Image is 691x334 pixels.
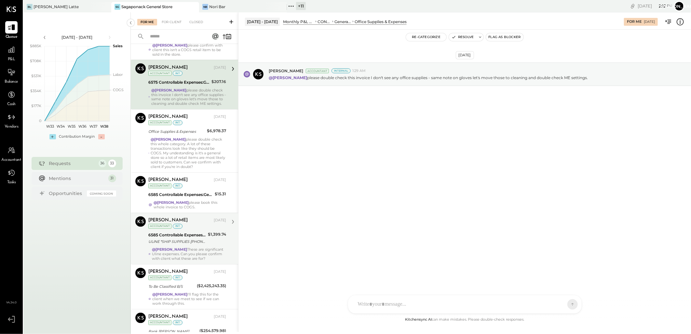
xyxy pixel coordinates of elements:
[152,292,187,297] strong: @[PERSON_NAME]
[100,124,108,129] text: W38
[59,134,95,139] div: Contribution Margin
[211,78,226,85] div: $207.16
[638,3,672,9] div: [DATE]
[148,284,195,290] div: To Be Classified B/S
[49,160,95,167] div: Requests
[214,314,226,320] div: [DATE]
[173,224,183,229] div: int
[148,177,188,184] div: [PERSON_NAME]
[49,190,84,197] div: Opportunities
[113,88,124,92] text: COGS
[214,218,226,223] div: [DATE]
[208,231,226,238] div: $1,399.74
[318,19,331,24] div: CONTROLLABLE EXPENSES
[173,184,183,188] div: int
[148,114,188,120] div: [PERSON_NAME]
[148,120,171,125] div: Accountant
[148,314,188,320] div: [PERSON_NAME]
[148,184,171,188] div: Accountant
[202,4,208,10] div: NB
[644,20,655,24] div: [DATE]
[39,118,41,123] text: 0
[0,44,22,63] a: P&L
[113,72,123,77] text: Labor
[31,104,41,108] text: $177K
[0,167,22,186] a: Tasks
[0,144,22,163] a: Accountant
[8,57,15,63] span: P&L
[148,239,206,245] div: ULINE *SHIP SUPPLIES [PHONE_NUMBER] WI
[99,160,106,167] div: 36
[49,35,105,40] div: [DATE] - [DATE]
[332,68,351,73] div: Internal
[49,175,105,182] div: Mentions
[152,43,187,48] strong: @[PERSON_NAME]
[34,4,79,9] div: [PERSON_NAME] Latte
[674,1,684,11] button: [PERSON_NAME]
[627,19,642,24] div: For Me
[456,51,474,59] div: [DATE]
[406,33,446,41] button: Re-Categorize
[6,34,18,40] span: Queue
[148,232,206,239] div: 6585 Controllable Expenses:General & Administrative Expenses:Postage & Shipping
[269,68,303,74] span: [PERSON_NAME]
[148,64,188,71] div: [PERSON_NAME]
[152,247,226,261] div: These are significant Uline expenses. Can you please confirm with client what these are for?
[148,224,171,229] div: Accountant
[30,89,41,93] text: $354K
[352,68,366,74] span: 1:29 AM
[173,120,183,125] div: int
[0,111,22,130] a: Vendors
[296,2,306,10] div: + 11
[148,217,188,224] div: [PERSON_NAME]
[2,157,21,163] span: Accountant
[89,124,97,129] text: W37
[449,33,476,41] button: Resolve
[98,134,105,139] div: -
[158,19,185,25] div: For Client
[148,320,171,325] div: Accountant
[334,19,351,24] div: General & Administrative Expenses
[209,4,225,9] div: Nori Bar
[151,137,226,169] div: please double check this whole category. A lot of these transactions look like they should be COG...
[306,69,329,73] div: Accountant
[148,275,171,280] div: Accountant
[113,44,123,48] text: Sales
[151,88,226,106] div: please double check this invoice I don't see any office supplies - same note on gloves let's move...
[148,129,205,135] div: Office Supplies & Expenses
[486,33,523,41] button: Flag as Blocker
[173,275,183,280] div: int
[148,79,210,86] div: 6575 Controllable Expenses:General & Administrative Expenses:Office Supplies & Expenses
[46,124,54,129] text: W33
[115,4,120,10] div: SG
[197,283,226,289] div: ($2,425,243.35)
[148,192,213,198] div: 6585 Controllable Expenses:General & Administrative Expenses:Postage & Shipping
[269,75,588,80] p: please double check this invoice I don't see any office supplies - same note on gloves let's move...
[173,320,183,325] div: int
[214,115,226,120] div: [DATE]
[108,174,116,182] div: 31
[121,4,172,9] div: Sagaponack General Store
[57,124,65,129] text: W34
[30,44,41,48] text: $885K
[152,43,226,57] div: please confirm with client this isn't a COGS retail item to be sold in the store.
[214,178,226,183] div: [DATE]
[5,124,19,130] span: Vendors
[355,19,407,24] div: Office Supplies & Expenses
[87,190,116,197] div: Coming Soon
[137,19,157,25] div: For Me
[186,19,206,25] div: Closed
[245,18,280,26] div: [DATE] - [DATE]
[214,270,226,275] div: [DATE]
[154,201,226,210] div: please book this whole invoice to COGS.
[630,3,636,9] div: copy link
[0,89,22,107] a: Cash
[7,102,16,107] span: Cash
[152,292,226,306] div: I'll flag this for the client when we meet to see if we can work through this.
[30,59,41,63] text: $708K
[151,88,186,92] strong: @[PERSON_NAME]
[108,160,116,167] div: 33
[148,71,171,76] div: Accountant
[151,137,186,142] strong: @[PERSON_NAME]
[283,19,314,24] div: Monthly P&L Comparison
